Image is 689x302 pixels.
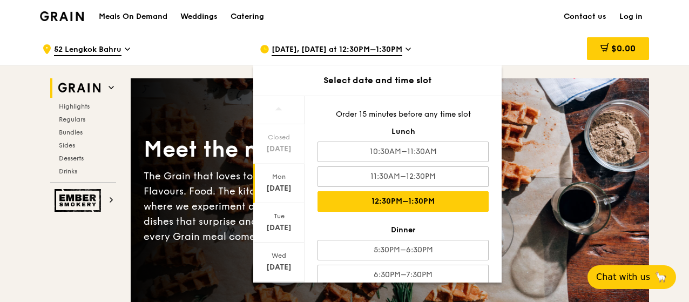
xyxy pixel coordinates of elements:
div: Weddings [180,1,218,33]
div: 5:30PM–6:30PM [318,240,489,260]
a: Weddings [174,1,224,33]
span: Chat with us [596,271,650,284]
div: Closed [255,133,303,142]
div: [DATE] [255,223,303,233]
span: $0.00 [611,43,636,53]
span: Sides [59,142,75,149]
span: Desserts [59,155,84,162]
a: Contact us [557,1,613,33]
div: The Grain that loves to play. With ingredients. Flavours. Food. The kitchen is our happy place, w... [144,169,390,244]
button: Chat with us🦙 [587,265,676,289]
a: Catering [224,1,271,33]
span: Regulars [59,116,85,123]
div: Meet the new Grain [144,135,390,164]
img: Ember Smokery web logo [55,189,104,212]
img: Grain [40,11,84,21]
a: Log in [613,1,649,33]
span: Highlights [59,103,90,110]
div: Tue [255,212,303,220]
div: Wed [255,251,303,260]
img: Grain web logo [55,78,104,98]
div: [DATE] [255,262,303,273]
div: Catering [231,1,264,33]
div: Dinner [318,225,489,236]
div: 10:30AM–11:30AM [318,142,489,162]
div: Select date and time slot [253,74,502,87]
div: 11:30AM–12:30PM [318,166,489,187]
div: 6:30PM–7:30PM [318,265,489,285]
span: 52 Lengkok Bahru [54,44,121,56]
div: Lunch [318,126,489,137]
div: 12:30PM–1:30PM [318,191,489,212]
h1: Meals On Demand [99,11,167,22]
span: [DATE], [DATE] at 12:30PM–1:30PM [272,44,402,56]
div: [DATE] [255,183,303,194]
div: Mon [255,172,303,181]
div: Order 15 minutes before any time slot [318,109,489,120]
span: Bundles [59,129,83,136]
span: 🦙 [654,271,667,284]
div: [DATE] [255,144,303,155]
span: Drinks [59,167,77,175]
